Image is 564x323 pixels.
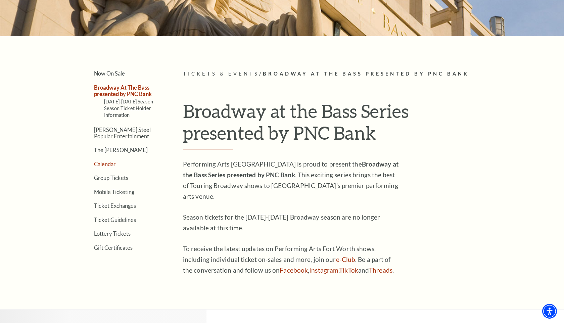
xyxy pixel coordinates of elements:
a: Lottery Tickets [94,230,131,237]
a: Season Ticket Holder Information [104,105,151,118]
a: Gift Certificates [94,244,133,251]
a: The [PERSON_NAME] [94,147,148,153]
a: TikTok - open in a new tab [339,266,358,274]
a: Ticket Exchanges [94,202,136,209]
p: Performing Arts [GEOGRAPHIC_DATA] is proud to present the . This exciting series brings the best ... [183,159,401,202]
a: Mobile Ticketing [94,189,134,195]
a: Threads - open in a new tab [369,266,392,274]
a: Calendar [94,161,116,167]
div: Accessibility Menu [542,304,557,319]
a: Facebook - open in a new tab [280,266,308,274]
a: Broadway At The Bass presented by PNC Bank [94,84,152,97]
a: [DATE]-[DATE] Season [104,99,153,104]
a: Group Tickets [94,175,128,181]
p: Season tickets for the [DATE]-[DATE] Broadway season are no longer available at this time. [183,212,401,233]
strong: Broadway at the Bass Series presented by PNC Bank [183,160,398,179]
span: Broadway At The Bass presented by PNC Bank [263,71,469,77]
a: Instagram - open in a new tab [309,266,338,274]
p: / [183,70,490,78]
a: Now On Sale [94,70,125,77]
a: [PERSON_NAME] Steel Popular Entertainment [94,127,151,139]
h1: Broadway at the Bass Series presented by PNC Bank [183,100,490,149]
a: e-Club [336,256,356,263]
span: Tickets & Events [183,71,259,77]
a: Ticket Guidelines [94,217,136,223]
p: To receive the latest updates on Performing Arts Fort Worth shows, including individual ticket on... [183,243,401,276]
